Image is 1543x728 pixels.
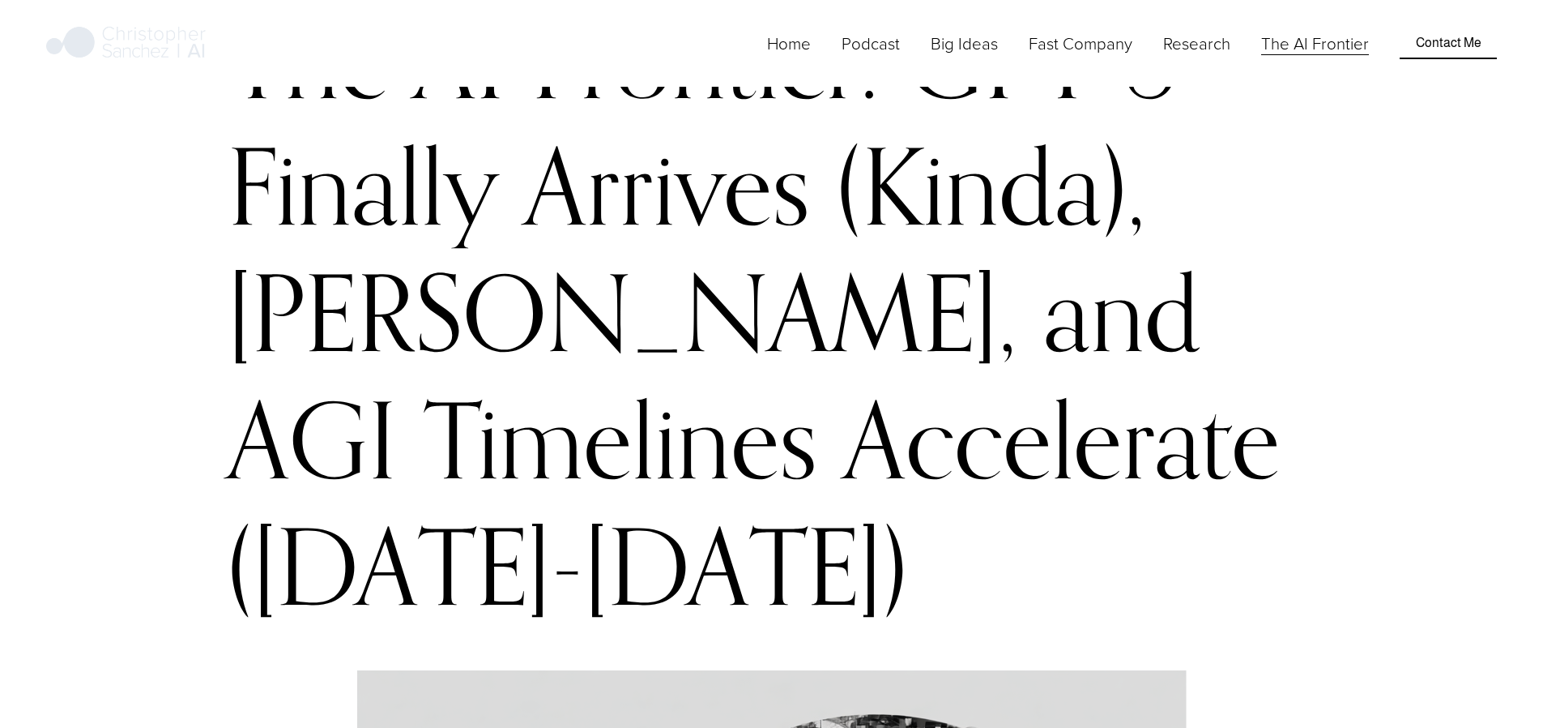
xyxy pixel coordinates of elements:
span: Fast Company [1029,32,1132,55]
a: Podcast [842,30,900,57]
span: Big Ideas [931,32,998,55]
a: The AI Frontier [1261,30,1369,57]
a: Home [767,30,811,57]
img: Christopher Sanchez | AI [46,24,206,64]
a: folder dropdown [1029,30,1132,57]
span: Research [1163,32,1230,55]
a: folder dropdown [931,30,998,57]
a: Contact Me [1400,28,1496,58]
a: folder dropdown [1163,30,1230,57]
